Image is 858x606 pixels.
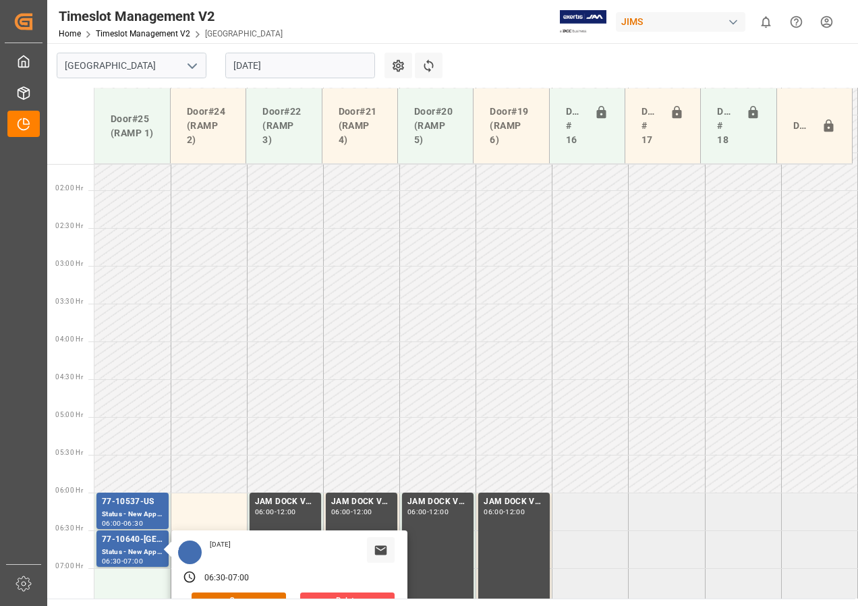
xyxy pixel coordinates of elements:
div: Door#21 (RAMP 4) [333,99,387,153]
button: show 0 new notifications [751,7,781,37]
div: JAM DOCK VOLUME CONTROL [407,495,468,509]
span: 07:00 Hr [55,562,83,570]
div: Door#23 [788,113,816,139]
button: open menu [181,55,202,76]
div: JAM DOCK VOLUME CONTROL [331,495,392,509]
div: 06:00 [484,509,503,515]
span: 05:00 Hr [55,411,83,418]
div: Status - New Appointment [102,547,163,558]
div: 77-10537-US [102,495,163,509]
div: JAM DOCK VOLUME CONTROL [255,495,316,509]
span: 03:00 Hr [55,260,83,267]
div: 07:00 [123,558,143,564]
span: 05:30 Hr [55,449,83,456]
div: [DATE] [205,540,236,549]
input: DD-MM-YYYY [225,53,375,78]
div: 06:30 [102,558,121,564]
span: 04:00 Hr [55,335,83,343]
div: - [351,509,353,515]
div: 77-10640-[GEOGRAPHIC_DATA] [102,533,163,547]
div: Timeslot Management V2 [59,6,283,26]
div: - [121,558,123,564]
span: 03:30 Hr [55,298,83,305]
div: 12:00 [353,509,372,515]
span: 04:30 Hr [55,373,83,381]
div: 06:00 [407,509,427,515]
a: Timeslot Management V2 [96,29,190,38]
span: 02:30 Hr [55,222,83,229]
div: JIMS [616,12,745,32]
div: 12:00 [277,509,296,515]
div: - [427,509,429,515]
div: - [225,572,227,584]
div: - [121,520,123,526]
div: 12:00 [505,509,525,515]
div: 12:00 [429,509,449,515]
span: 06:00 Hr [55,487,83,494]
div: 06:30 [123,520,143,526]
span: 02:00 Hr [55,184,83,192]
img: Exertis%20JAM%20-%20Email%20Logo.jpg_1722504956.jpg [560,10,606,34]
div: - [503,509,505,515]
div: 06:00 [331,509,351,515]
div: Status - New Appointment [102,509,163,520]
div: Door#19 (RAMP 6) [484,99,538,153]
div: Doors # 18 [712,99,740,153]
div: 06:30 [204,572,226,584]
input: Type to search/select [57,53,206,78]
div: 06:00 [102,520,121,526]
div: Doors # 17 [636,99,664,153]
div: 07:00 [228,572,250,584]
span: 06:30 Hr [55,524,83,532]
div: - [275,509,277,515]
a: Home [59,29,81,38]
button: JIMS [616,9,751,34]
div: Door#22 (RAMP 3) [257,99,310,153]
div: Door#25 (RAMP 1) [105,107,159,146]
button: Help Center [781,7,811,37]
div: Door#24 (RAMP 2) [181,99,235,153]
div: Doors # 16 [561,99,589,153]
div: JAM DOCK VOLUME CONTROL [484,495,544,509]
div: Door#20 (RAMP 5) [409,99,462,153]
div: 06:00 [255,509,275,515]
